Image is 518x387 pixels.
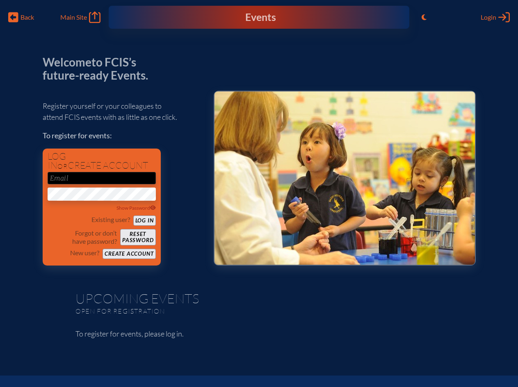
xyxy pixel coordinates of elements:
h1: Upcoming Events [75,292,443,305]
input: Email [48,172,156,184]
p: Open for registration [75,307,292,315]
span: Show Password [116,205,156,211]
p: Register yourself or your colleagues to attend FCIS events with as little as one click. [43,101,201,123]
a: Main Site [60,11,100,23]
p: Welcome to FCIS’s future-ready Events. [43,56,157,82]
p: To register for events, please log in. [75,328,443,339]
img: Events [215,92,475,265]
p: To register for events: [43,130,201,141]
span: or [57,162,68,170]
span: Login [481,13,496,21]
span: Back [21,13,34,21]
p: Existing user? [91,215,130,224]
button: Resetpassword [120,229,155,245]
button: Create account [103,249,155,259]
p: New user? [70,249,99,257]
h1: Log in create account [48,152,156,170]
div: FCIS Events — Future ready [197,12,321,23]
p: Forgot or don’t have password? [48,229,117,245]
span: Main Site [60,13,87,21]
button: Log in [133,215,156,226]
